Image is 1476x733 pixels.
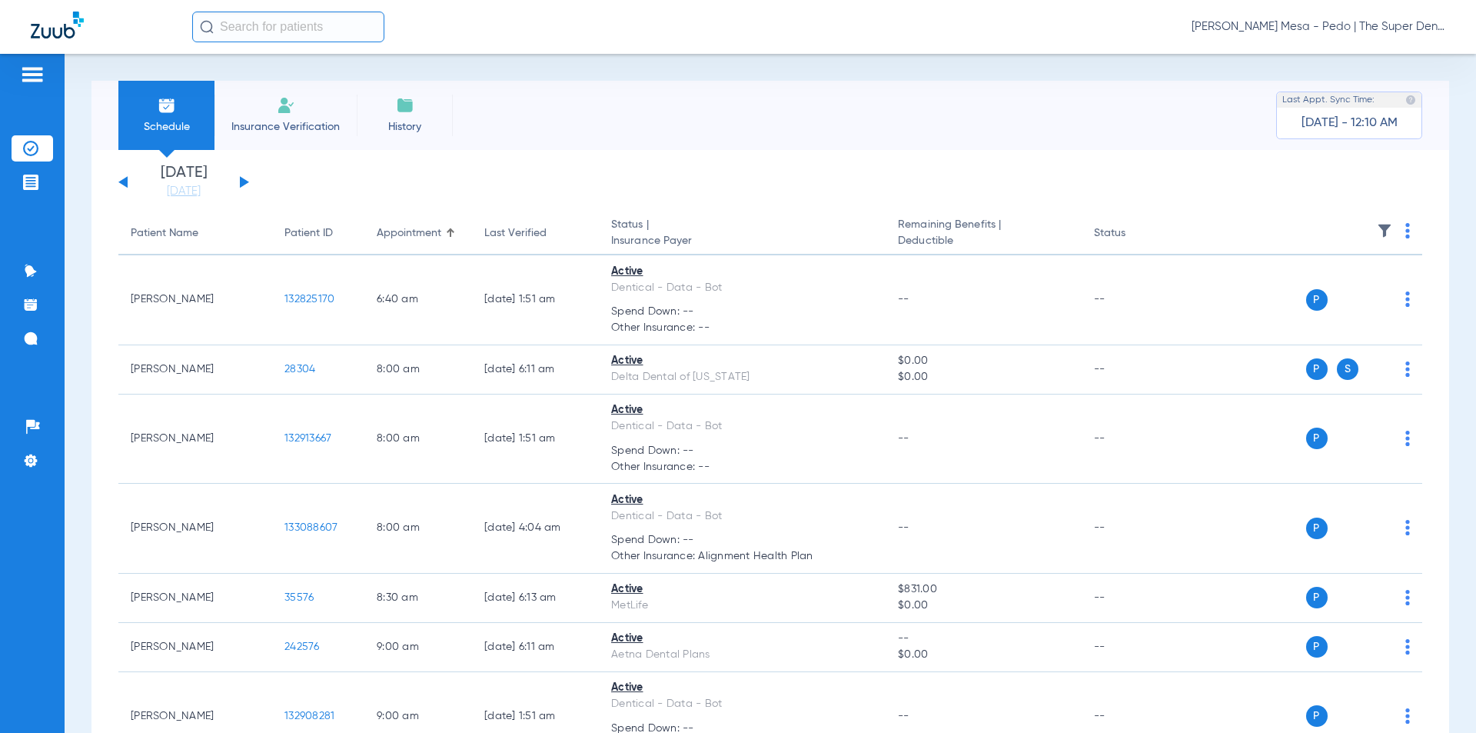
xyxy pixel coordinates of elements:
[472,484,599,574] td: [DATE] 4:04 AM
[611,418,873,435] div: Dentical - Data - Bot
[284,433,331,444] span: 132913667
[611,280,873,296] div: Dentical - Data - Bot
[200,20,214,34] img: Search Icon
[118,395,272,485] td: [PERSON_NAME]
[1337,358,1358,380] span: S
[1306,587,1328,608] span: P
[396,96,414,115] img: History
[898,581,1069,598] span: $831.00
[611,548,873,565] span: Other Insurance: Alignment Health Plan
[131,225,260,242] div: Patient Name
[368,119,441,135] span: History
[472,345,599,395] td: [DATE] 6:11 AM
[599,212,886,255] th: Status |
[1405,431,1410,446] img: group-dot-blue.svg
[1282,92,1375,108] span: Last Appt. Sync Time:
[611,369,873,385] div: Delta Dental of [US_STATE]
[1405,292,1410,307] img: group-dot-blue.svg
[1082,574,1185,623] td: --
[1082,623,1185,672] td: --
[284,225,352,242] div: Patient ID
[1306,705,1328,727] span: P
[898,369,1069,385] span: $0.00
[1405,223,1410,238] img: group-dot-blue.svg
[898,522,909,533] span: --
[1306,289,1328,311] span: P
[1192,19,1445,35] span: [PERSON_NAME] Mesa - Pedo | The Super Dentists
[611,631,873,647] div: Active
[138,184,230,199] a: [DATE]
[364,574,472,623] td: 8:30 AM
[898,233,1069,249] span: Deductible
[611,680,873,696] div: Active
[277,96,295,115] img: Manual Insurance Verification
[611,598,873,614] div: MetLife
[1082,255,1185,345] td: --
[118,255,272,345] td: [PERSON_NAME]
[118,345,272,395] td: [PERSON_NAME]
[611,696,873,712] div: Dentical - Data - Bot
[118,574,272,623] td: [PERSON_NAME]
[364,623,472,672] td: 9:00 AM
[611,508,873,525] div: Dentical - Data - Bot
[130,119,203,135] span: Schedule
[611,264,873,280] div: Active
[377,225,460,242] div: Appointment
[284,711,334,721] span: 132908281
[1405,639,1410,655] img: group-dot-blue.svg
[472,574,599,623] td: [DATE] 6:13 AM
[118,484,272,574] td: [PERSON_NAME]
[1306,358,1328,380] span: P
[611,233,873,249] span: Insurance Payer
[611,459,873,475] span: Other Insurance: --
[1082,212,1185,255] th: Status
[284,225,333,242] div: Patient ID
[611,532,873,548] span: Spend Down: --
[1306,636,1328,658] span: P
[364,255,472,345] td: 6:40 AM
[611,581,873,598] div: Active
[364,395,472,485] td: 8:00 AM
[364,484,472,574] td: 8:00 AM
[611,402,873,418] div: Active
[898,294,909,305] span: --
[898,598,1069,614] span: $0.00
[31,12,84,38] img: Zuub Logo
[1306,428,1328,449] span: P
[1405,520,1410,535] img: group-dot-blue.svg
[158,96,176,115] img: Schedule
[226,119,345,135] span: Insurance Verification
[20,65,45,84] img: hamburger-icon
[898,631,1069,647] span: --
[138,165,230,199] li: [DATE]
[377,225,441,242] div: Appointment
[898,711,909,721] span: --
[1306,518,1328,539] span: P
[472,395,599,485] td: [DATE] 1:51 AM
[611,647,873,663] div: Aetna Dental Plans
[1082,484,1185,574] td: --
[472,623,599,672] td: [DATE] 6:11 AM
[284,522,337,533] span: 133088607
[1405,95,1416,105] img: last sync help info
[284,294,334,305] span: 132825170
[611,320,873,336] span: Other Insurance: --
[1082,345,1185,395] td: --
[364,345,472,395] td: 8:00 AM
[898,647,1069,663] span: $0.00
[1377,223,1392,238] img: filter.svg
[611,304,873,320] span: Spend Down: --
[192,12,384,42] input: Search for patients
[472,255,599,345] td: [DATE] 1:51 AM
[118,623,272,672] td: [PERSON_NAME]
[611,492,873,508] div: Active
[1301,115,1398,131] span: [DATE] - 12:10 AM
[1405,362,1410,377] img: group-dot-blue.svg
[1399,659,1476,733] iframe: Chat Widget
[611,443,873,459] span: Spend Down: --
[886,212,1081,255] th: Remaining Benefits |
[284,641,320,652] span: 242576
[1082,395,1185,485] td: --
[484,225,547,242] div: Last Verified
[284,592,314,603] span: 35576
